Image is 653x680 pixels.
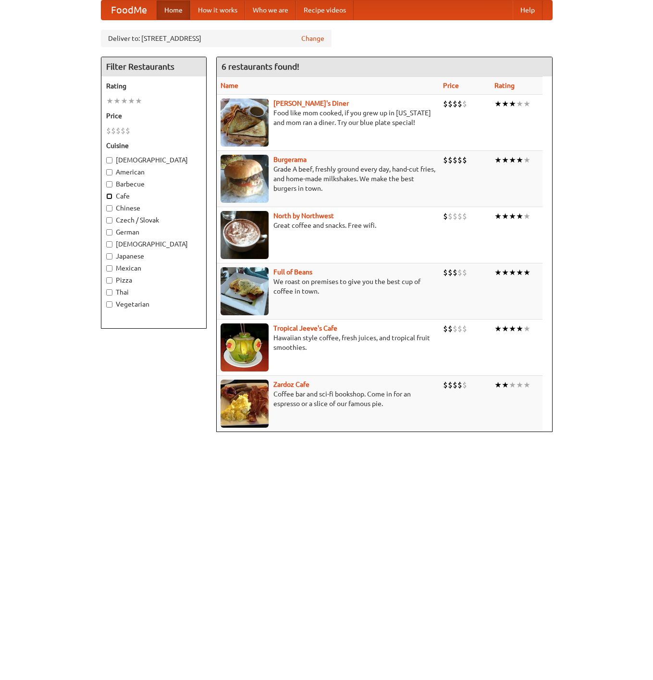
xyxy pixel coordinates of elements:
[106,229,112,235] input: German
[106,299,201,309] label: Vegetarian
[509,99,516,109] li: ★
[106,191,201,201] label: Cafe
[221,155,269,203] img: burgerama.jpg
[457,380,462,390] li: $
[221,267,269,315] img: beans.jpg
[106,193,112,199] input: Cafe
[106,181,112,187] input: Barbecue
[453,380,457,390] li: $
[101,57,206,76] h4: Filter Restaurants
[502,155,509,165] li: ★
[523,380,530,390] li: ★
[457,155,462,165] li: $
[106,141,201,150] h5: Cuisine
[106,111,201,121] h5: Price
[273,324,337,332] b: Tropical Jeeve's Cafe
[106,277,112,284] input: Pizza
[494,155,502,165] li: ★
[502,267,509,278] li: ★
[494,99,502,109] li: ★
[453,99,457,109] li: $
[106,251,201,261] label: Japanese
[523,211,530,222] li: ★
[443,211,448,222] li: $
[106,289,112,296] input: Thai
[221,333,435,352] p: Hawaiian style coffee, fresh juices, and tropical fruit smoothies.
[443,323,448,334] li: $
[502,323,509,334] li: ★
[125,125,130,136] li: $
[448,99,453,109] li: $
[457,211,462,222] li: $
[106,253,112,260] input: Japanese
[457,323,462,334] li: $
[453,211,457,222] li: $
[106,287,201,297] label: Thai
[106,169,112,175] input: American
[509,323,516,334] li: ★
[516,211,523,222] li: ★
[128,96,135,106] li: ★
[106,155,201,165] label: [DEMOGRAPHIC_DATA]
[494,211,502,222] li: ★
[273,268,312,276] a: Full of Beans
[106,239,201,249] label: [DEMOGRAPHIC_DATA]
[509,155,516,165] li: ★
[443,82,459,89] a: Price
[443,99,448,109] li: $
[462,267,467,278] li: $
[509,267,516,278] li: ★
[106,227,201,237] label: German
[462,211,467,222] li: $
[453,267,457,278] li: $
[443,267,448,278] li: $
[106,179,201,189] label: Barbecue
[502,380,509,390] li: ★
[301,34,324,43] a: Change
[101,0,157,20] a: FoodMe
[106,301,112,308] input: Vegetarian
[448,380,453,390] li: $
[273,381,309,388] b: Zardoz Cafe
[106,96,113,106] li: ★
[221,211,269,259] img: north.jpg
[509,380,516,390] li: ★
[221,108,435,127] p: Food like mom cooked, if you grew up in [US_STATE] and mom ran a diner. Try our blue plate special!
[221,221,435,230] p: Great coffee and snacks. Free wifi.
[157,0,190,20] a: Home
[523,155,530,165] li: ★
[221,380,269,428] img: zardoz.jpg
[106,203,201,213] label: Chinese
[106,81,201,91] h5: Rating
[516,323,523,334] li: ★
[221,277,435,296] p: We roast on premises to give you the best cup of coffee in town.
[494,267,502,278] li: ★
[106,157,112,163] input: [DEMOGRAPHIC_DATA]
[448,155,453,165] li: $
[457,267,462,278] li: $
[448,267,453,278] li: $
[523,267,530,278] li: ★
[273,156,307,163] a: Burgerama
[494,380,502,390] li: ★
[273,212,334,220] a: North by Northwest
[502,99,509,109] li: ★
[494,323,502,334] li: ★
[516,155,523,165] li: ★
[273,99,349,107] a: [PERSON_NAME]'s Diner
[516,99,523,109] li: ★
[462,380,467,390] li: $
[245,0,296,20] a: Who we are
[221,164,435,193] p: Grade A beef, freshly ground every day, hand-cut fries, and home-made milkshakes. We make the bes...
[453,155,457,165] li: $
[106,125,111,136] li: $
[221,99,269,147] img: sallys.jpg
[513,0,542,20] a: Help
[106,263,201,273] label: Mexican
[462,323,467,334] li: $
[221,323,269,371] img: jeeves.jpg
[502,211,509,222] li: ★
[106,205,112,211] input: Chinese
